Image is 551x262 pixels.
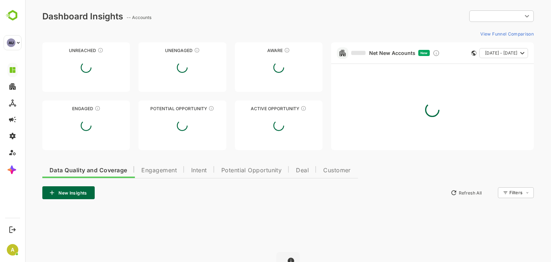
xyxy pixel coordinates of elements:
div: These accounts have not been engaged with for a defined time period [72,47,78,53]
ag: -- Accounts [102,15,128,20]
div: AU [7,38,15,47]
div: These accounts have not shown enough engagement and need nurturing [169,47,175,53]
button: Refresh All [422,187,460,198]
div: A [7,244,18,256]
div: These accounts are warm, further nurturing would qualify them to MQAs [70,106,75,111]
div: These accounts have open opportunities which might be at any of the Sales Stages [275,106,281,111]
span: Customer [298,168,326,173]
span: [DATE] - [DATE] [460,48,492,58]
div: These accounts are MQAs and can be passed on to Inside Sales [183,106,189,111]
span: Engagement [116,168,152,173]
span: Intent [166,168,182,173]
span: Deal [271,168,284,173]
button: New Insights [17,186,70,199]
span: Data Quality and Coverage [24,168,102,173]
div: Potential Opportunity [113,106,201,111]
div: Dashboard Insights [17,11,98,22]
span: Potential Opportunity [196,168,257,173]
button: Logout [8,225,17,234]
div: Discover new ICP-fit accounts showing engagement — via intent surges, anonymous website visits, L... [408,50,415,57]
div: Unengaged [113,48,201,53]
div: ​ [444,10,509,23]
span: New [395,51,402,55]
button: [DATE] - [DATE] [454,48,503,58]
div: This card does not support filter and segments [446,51,451,56]
div: Unreached [17,48,105,53]
div: Aware [210,48,297,53]
div: Active Opportunity [210,106,297,111]
button: View Funnel Comparison [452,28,509,39]
div: Filters [484,186,509,199]
a: Net New Accounts [326,50,390,56]
div: Engaged [17,106,105,111]
img: BambooboxLogoMark.f1c84d78b4c51b1a7b5f700c9845e183.svg [4,9,22,22]
div: These accounts have just entered the buying cycle and need further nurturing [259,47,265,53]
div: Filters [484,190,497,195]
